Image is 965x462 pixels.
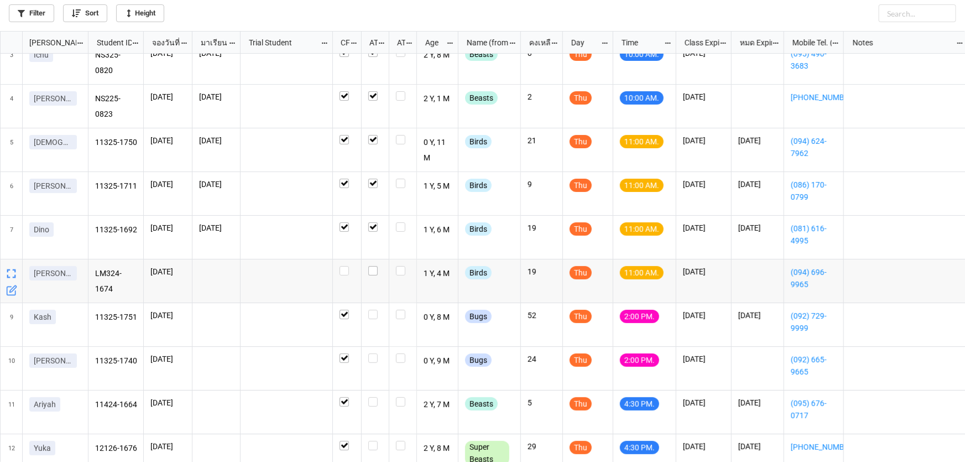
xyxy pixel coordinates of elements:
p: [DATE] [150,310,185,321]
p: [DEMOGRAPHIC_DATA] [34,137,72,148]
p: [DATE] [738,135,777,146]
span: 11 [8,391,15,434]
p: 11325-1711 [95,179,137,194]
p: [DATE] [738,179,777,190]
p: [DATE] [150,397,185,408]
p: [DATE] [199,222,233,233]
div: Age [419,37,447,49]
p: 11325-1740 [95,354,137,369]
p: [DATE] [683,397,724,408]
p: [DATE] [683,354,724,365]
a: [PHONE_NUMBER] [791,441,837,453]
p: [DATE] [199,135,233,146]
p: Ariyah [34,399,56,410]
div: Day [565,37,601,49]
p: 19 [528,266,556,277]
p: 2 [528,91,556,102]
p: [DATE] [150,441,185,452]
div: Notes [846,37,957,49]
p: [DATE] [683,310,724,321]
div: Thu [570,397,592,411]
div: Birds [465,179,492,192]
div: 11:00 AM. [620,222,664,236]
p: 12126-1676 [95,441,137,456]
div: Thu [570,310,592,323]
div: Bugs [465,310,492,323]
p: 1 Y, 4 M [424,266,452,282]
p: [PERSON_NAME] [34,180,72,191]
div: CF [334,37,350,49]
p: 11325-1750 [95,135,137,150]
a: (092) 665-9665 [791,354,837,378]
p: [DATE] [150,354,185,365]
p: LM324-1674 [95,266,137,296]
p: 0 Y, 11 M [424,135,452,165]
p: 11424-1664 [95,397,137,413]
a: Height [116,4,164,22]
a: (095) 676-0717 [791,397,837,422]
p: [DATE] [199,91,233,102]
p: 0 Y, 8 M [424,310,452,325]
div: 4:30 PM. [620,397,659,411]
p: 19 [528,222,556,233]
p: 11325-1692 [95,222,137,238]
div: มาเรียน [194,37,229,49]
p: [DATE] [738,397,777,408]
p: [DATE] [683,222,724,233]
a: (081) 616-4995 [791,222,837,247]
p: 1 Y, 5 M [424,179,452,194]
div: Thu [570,48,592,61]
a: [PHONE_NUMBER] [791,91,837,103]
div: 2:00 PM. [620,354,659,367]
p: Dino [34,224,49,235]
p: [DATE] [683,266,724,277]
p: 2 Y, 8 M [424,48,452,63]
div: 10:00 AM. [620,91,664,105]
div: Thu [570,91,592,105]
a: Filter [9,4,54,22]
p: [DATE] [738,441,777,452]
p: 0 Y, 9 M [424,354,452,369]
div: Thu [570,179,592,192]
span: 4 [10,85,13,128]
p: 52 [528,310,556,321]
span: 10 [8,347,15,390]
p: 2 Y, 8 M [424,441,452,456]
div: Beasts [465,48,498,61]
div: Time [615,37,664,49]
p: 21 [528,135,556,146]
p: [DATE] [738,222,777,233]
div: 10:00 AM. [620,48,664,61]
div: Student ID (from [PERSON_NAME] Name) [90,37,132,49]
div: 11:00 AM. [620,179,664,192]
div: ATK [390,37,406,49]
div: 11:00 AM. [620,266,664,279]
span: 6 [10,172,13,215]
p: 24 [528,354,556,365]
div: Thu [570,266,592,279]
div: 11:00 AM. [620,135,664,148]
div: ATT [363,37,378,49]
div: Class Expiration [678,37,719,49]
p: [DATE] [150,179,185,190]
div: Birds [465,135,492,148]
div: Thu [570,222,592,236]
div: [PERSON_NAME] Name [23,37,76,49]
p: [DATE] [683,91,724,102]
input: Search... [879,4,956,22]
p: 9 [528,179,556,190]
div: Trial Student [242,37,320,49]
div: Birds [465,222,492,236]
p: 5 [528,397,556,408]
div: Beasts [465,397,498,411]
a: (092) 729-9999 [791,310,837,334]
span: 9 [10,303,13,346]
div: หมด Expired date (from [PERSON_NAME] Name) [733,37,772,49]
p: [DATE] [199,179,233,190]
p: [DATE] [683,135,724,146]
p: 2 Y, 7 M [424,397,452,413]
p: [DATE] [738,310,777,321]
p: [PERSON_NAME] [34,93,72,104]
p: [DATE] [150,135,185,146]
div: Name (from Class) [460,37,509,49]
